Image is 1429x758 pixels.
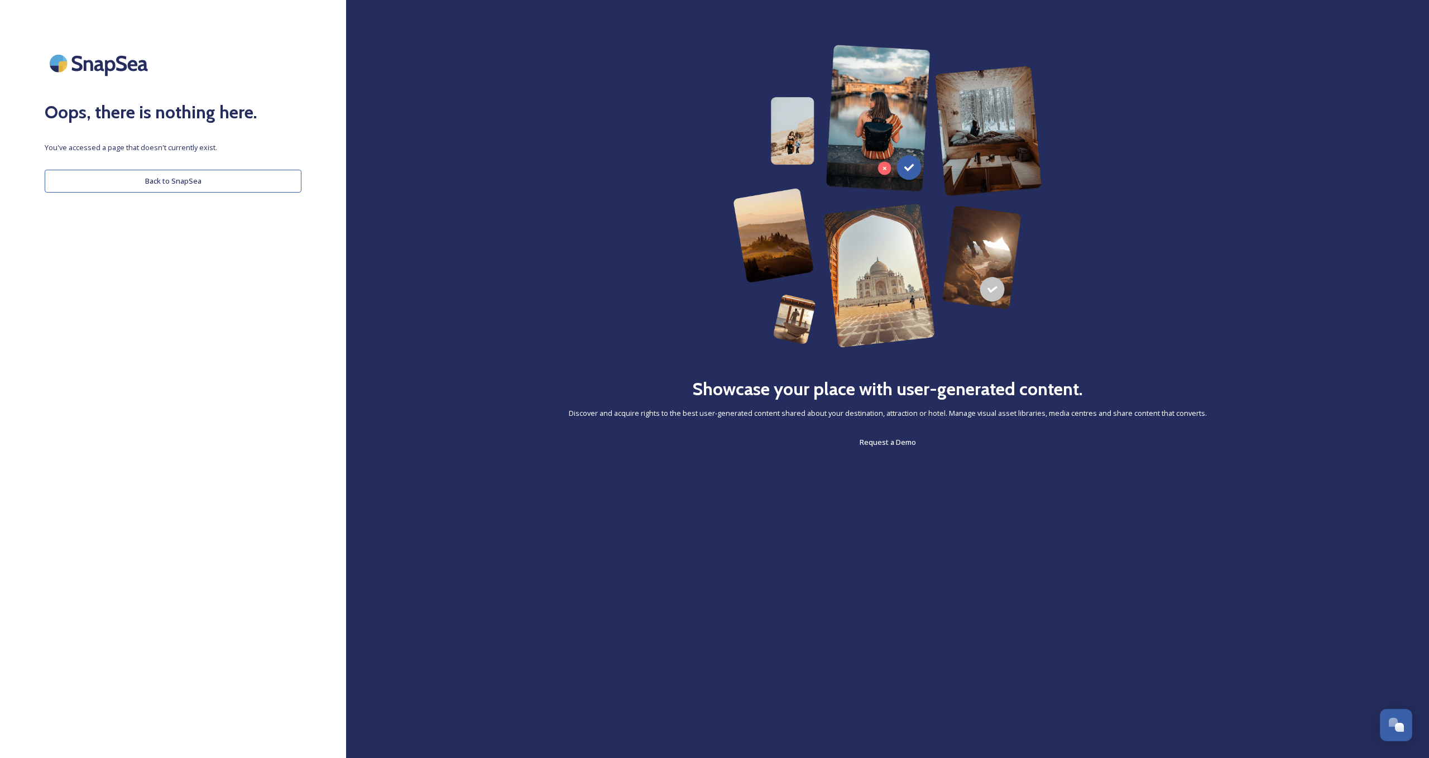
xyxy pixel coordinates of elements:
[860,437,916,447] span: Request a Demo
[45,170,301,193] button: Back to SnapSea
[733,45,1042,348] img: 63b42ca75bacad526042e722_Group%20154-p-800.png
[692,376,1083,402] h2: Showcase your place with user-generated content.
[860,435,916,449] a: Request a Demo
[569,408,1207,419] span: Discover and acquire rights to the best user-generated content shared about your destination, att...
[45,142,301,153] span: You've accessed a page that doesn't currently exist.
[45,99,301,126] h2: Oops, there is nothing here.
[1380,709,1412,741] button: Open Chat
[45,45,156,82] img: SnapSea Logo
